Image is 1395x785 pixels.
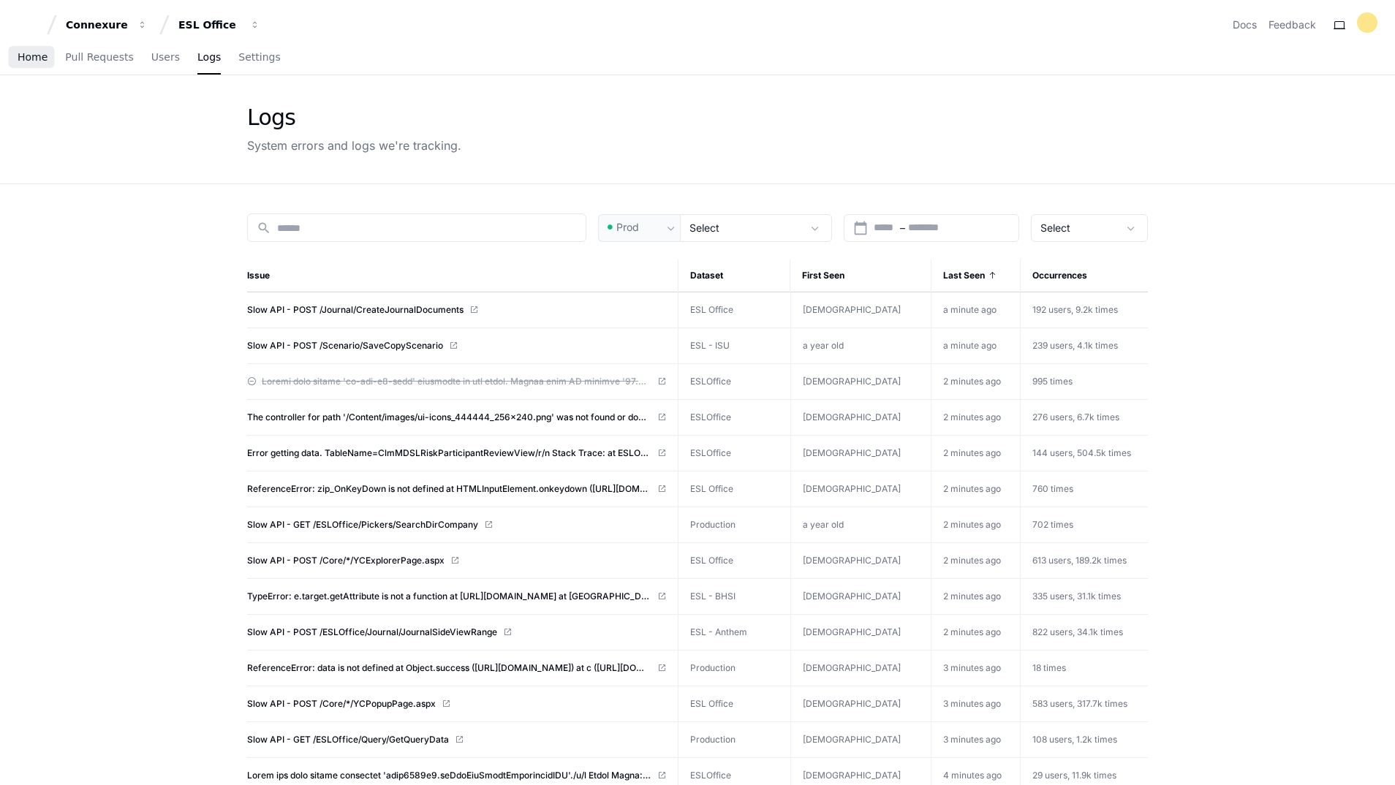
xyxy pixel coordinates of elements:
[678,292,790,328] td: ESL Office
[616,220,639,235] span: Prod
[678,722,790,758] td: Production
[790,722,931,757] td: [DEMOGRAPHIC_DATA]
[790,543,931,578] td: [DEMOGRAPHIC_DATA]
[689,221,719,234] span: Select
[1032,591,1121,602] span: 335 users, 31.1k times
[931,579,1021,615] td: 2 minutes ago
[1032,519,1073,530] span: 702 times
[931,722,1021,758] td: 3 minutes ago
[247,734,449,746] span: Slow API - GET /ESLOffice/Query/GetQueryData
[678,579,790,615] td: ESL - BHSI
[931,292,1021,328] td: a minute ago
[247,555,666,566] a: Slow API - POST /Core/*/YCExplorerPage.aspx
[257,221,271,235] mat-icon: search
[943,270,985,281] span: Last Seen
[1032,662,1066,673] span: 18 times
[247,698,436,710] span: Slow API - POST /Core/*/YCPopupPage.aspx
[262,376,651,387] span: Loremi dolo sitame 'co-adi-e8-sedd' eiusmodte in utl etdol. Magnaa enim AD minimve '97.623.62.384...
[1021,259,1148,292] th: Occurrences
[1040,221,1070,234] span: Select
[678,436,790,471] td: ESLOffice
[678,651,790,686] td: Production
[173,12,266,38] button: ESL Office
[853,221,868,235] mat-icon: calendar_today
[247,662,666,674] a: ReferenceError: data is not defined at Object.success ([URL][DOMAIN_NAME]) at c ([URL][DOMAIN_NAM...
[678,543,790,579] td: ESL Office
[790,328,931,363] td: a year old
[247,483,651,495] span: ReferenceError: zip_OnKeyDown is not defined at HTMLInputElement.onkeydown ([URL][DOMAIN_NAME])
[931,507,1021,543] td: 2 minutes ago
[197,41,221,75] a: Logs
[247,770,651,781] span: Lorem ips dolo sitame consectet 'adip6589e9.seDdoEiuSmodtEmporincidIDU'./u/l Etdol Magna: al Enim...
[247,483,666,495] a: ReferenceError: zip_OnKeyDown is not defined at HTMLInputElement.onkeydown ([URL][DOMAIN_NAME])
[247,340,443,352] span: Slow API - POST /Scenario/SaveCopyScenario
[678,686,790,722] td: ESL Office
[18,41,48,75] a: Home
[790,364,931,399] td: [DEMOGRAPHIC_DATA]
[853,221,868,235] button: Open calendar
[1032,626,1123,637] span: 822 users, 34.1k times
[900,221,905,235] span: –
[1032,698,1127,709] span: 583 users, 317.7k times
[247,734,666,746] a: Slow API - GET /ESLOffice/Query/GetQueryData
[247,626,497,638] span: Slow API - POST /ESLOffice/Journal/JournalSideViewRange
[247,555,445,566] span: Slow API - POST /Core/*/YCExplorerPage.aspx
[247,591,666,602] a: TypeError: e.target.getAttribute is not a function at [URL][DOMAIN_NAME] at [GEOGRAPHIC_DATA]forE...
[931,543,1021,579] td: 2 minutes ago
[931,686,1021,722] td: 3 minutes ago
[678,400,790,436] td: ESLOffice
[247,447,651,459] span: Error getting data. TableName=ClmMDSLRiskParticipantReviewView/r/n Stack Trace: at ESLOffice.Busi...
[60,12,154,38] button: Connexure
[1032,734,1117,745] span: 108 users, 1.2k times
[247,340,666,352] a: Slow API - POST /Scenario/SaveCopyScenario
[247,662,651,674] span: ReferenceError: data is not defined at Object.success ([URL][DOMAIN_NAME]) at c ([URL][DOMAIN_NAM...
[247,519,478,531] span: Slow API - GET /ESLOffice/Pickers/SearchDirCompany
[678,259,790,292] th: Dataset
[931,364,1021,400] td: 2 minutes ago
[247,304,666,316] a: Slow API - POST /Journal/CreateJournalDocuments
[678,507,790,543] td: Production
[1032,447,1131,458] span: 144 users, 504.5k times
[931,471,1021,507] td: 2 minutes ago
[247,591,651,602] span: TypeError: e.target.getAttribute is not a function at [URL][DOMAIN_NAME] at [GEOGRAPHIC_DATA]forE...
[931,615,1021,651] td: 2 minutes ago
[65,41,133,75] a: Pull Requests
[931,400,1021,436] td: 2 minutes ago
[678,615,790,651] td: ESL - Anthem
[790,400,931,435] td: [DEMOGRAPHIC_DATA]
[790,507,931,542] td: a year old
[1032,340,1118,351] span: 239 users, 4.1k times
[802,270,844,281] span: First Seen
[247,137,461,154] div: System errors and logs we're tracking.
[247,698,666,710] a: Slow API - POST /Core/*/YCPopupPage.aspx
[238,53,280,61] span: Settings
[65,53,133,61] span: Pull Requests
[1032,555,1127,566] span: 613 users, 189.2k times
[790,292,931,327] td: [DEMOGRAPHIC_DATA]
[247,447,666,459] a: Error getting data. TableName=ClmMDSLRiskParticipantReviewView/r/n Stack Trace: at ESLOffice.Busi...
[247,770,666,781] a: Lorem ips dolo sitame consectet 'adip6589e9.seDdoEiuSmodtEmporincidIDU'./u/l Etdol Magna: al Enim...
[247,626,666,638] a: Slow API - POST /ESLOffice/Journal/JournalSideViewRange
[247,304,464,316] span: Slow API - POST /Journal/CreateJournalDocuments
[678,364,790,400] td: ESLOffice
[678,328,790,364] td: ESL - ISU
[790,686,931,721] td: [DEMOGRAPHIC_DATA]
[247,105,461,131] div: Logs
[931,328,1021,364] td: a minute ago
[1269,18,1316,32] button: Feedback
[247,519,666,531] a: Slow API - GET /ESLOffice/Pickers/SearchDirCompany
[178,18,241,32] div: ESL Office
[18,53,48,61] span: Home
[247,412,651,423] span: The controller for path '/Content/images/ui-icons_444444_256x240.png' was not found or does not i...
[790,615,931,650] td: [DEMOGRAPHIC_DATA]
[790,471,931,507] td: [DEMOGRAPHIC_DATA]
[678,471,790,507] td: ESL Office
[790,436,931,471] td: [DEMOGRAPHIC_DATA]
[931,651,1021,686] td: 3 minutes ago
[1032,483,1073,494] span: 760 times
[1032,412,1119,422] span: 276 users, 6.7k times
[151,53,180,61] span: Users
[247,376,666,387] a: Loremi dolo sitame 'co-adi-e8-sedd' eiusmodte in utl etdol. Magnaa enim AD minimve '97.623.62.384...
[931,436,1021,471] td: 2 minutes ago
[1032,304,1118,315] span: 192 users, 9.2k times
